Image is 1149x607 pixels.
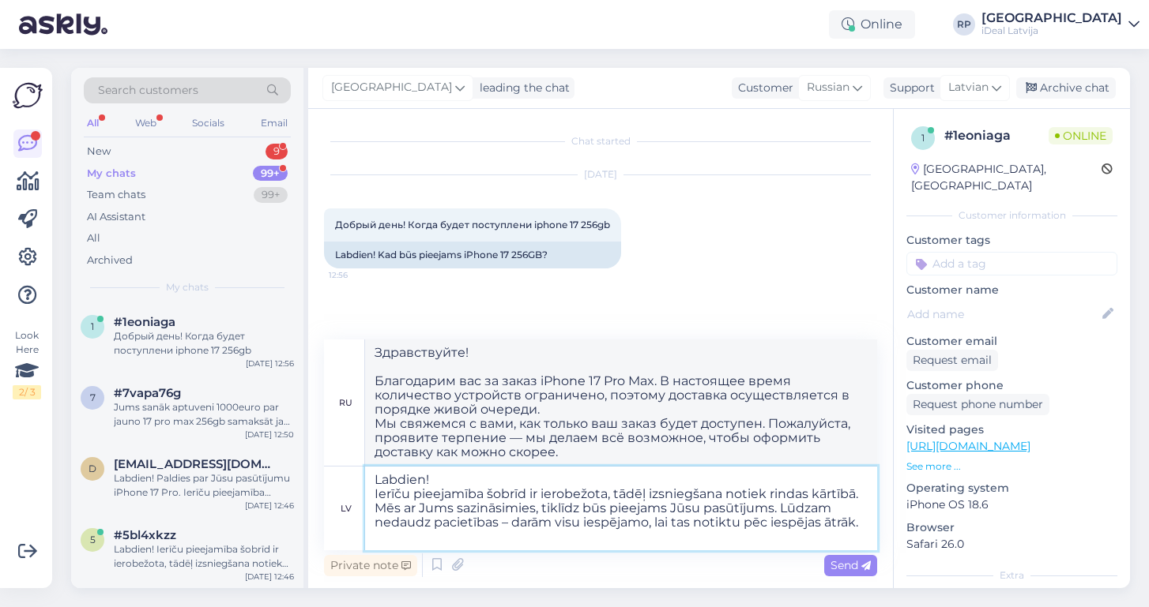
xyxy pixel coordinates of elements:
[324,242,621,268] div: Labdien! Kad būs pieejams iPhone 17 256GB?
[87,253,133,268] div: Archived
[906,459,1117,474] p: See more ...
[90,534,96,545] span: 5
[907,305,1099,323] input: Add name
[953,13,975,36] div: RP
[807,79,850,96] span: Russian
[473,80,570,96] div: leading the chat
[91,320,94,332] span: 1
[331,79,452,96] span: [GEOGRAPHIC_DATA]
[258,113,291,133] div: Email
[906,394,1049,415] div: Request phone number
[906,568,1117,583] div: Extra
[13,328,41,399] div: Look Here
[921,132,925,144] span: 1
[829,10,915,39] div: Online
[1049,127,1113,144] span: Online
[89,463,96,474] span: d
[339,389,352,416] div: ru
[266,144,288,159] div: 9
[365,339,877,466] textarea: Здравствуйте! Благодарим вас за заказ iPhone 17 Pro Max. В настоящее время количество устройств о...
[948,79,989,96] span: Latvian
[87,230,100,246] div: All
[365,466,877,550] textarea: Labdien! Ierīču pieejamība šobrīd ir ierobežota, tādēļ izsniegšana notiek rindas kārtībā. Mēs ar ...
[114,471,294,500] div: Labdien! Paldies par Jūsu pasūtījumu iPhone 17 Pro. Ierīču pieejamība šobrīd ir ierobežota, tādēļ...
[335,219,610,230] span: Добрый день! Когда будет поступлени iphone 17 256gb
[906,439,1030,453] a: [URL][DOMAIN_NAME]
[911,161,1102,194] div: [GEOGRAPHIC_DATA], [GEOGRAPHIC_DATA]
[906,496,1117,513] p: iPhone OS 18.6
[90,392,96,403] span: 7
[114,400,294,429] div: Jums sanāk aptuveni 1000euro par jauno 17 pro max 256gb samaksāt ja jūs nododat telefonu lai saņe...
[944,126,1049,145] div: # 1eoniaga
[253,166,288,182] div: 99+
[245,500,294,511] div: [DATE] 12:46
[906,480,1117,496] p: Operating system
[13,81,43,111] img: Askly Logo
[114,542,294,571] div: Labdien! Ierīču pieejamība šobrīd ir ierobežota, tādēļ izsniegšana notiek rindas kārtībā. Mēs ar ...
[87,187,145,203] div: Team chats
[906,208,1117,223] div: Customer information
[254,187,288,203] div: 99+
[831,558,871,572] span: Send
[132,113,160,133] div: Web
[114,528,176,542] span: #5bl4xkzz
[906,350,998,371] div: Request email
[245,429,294,440] div: [DATE] 12:50
[906,422,1117,438] p: Visited pages
[87,209,145,225] div: AI Assistant
[189,113,228,133] div: Socials
[883,80,935,96] div: Support
[1016,77,1116,99] div: Archive chat
[906,333,1117,350] p: Customer email
[87,144,111,159] div: New
[981,12,1122,24] div: [GEOGRAPHIC_DATA]
[98,82,198,99] span: Search customers
[13,385,41,399] div: 2 / 3
[906,232,1117,249] p: Customer tags
[114,386,181,400] span: #7vapa76g
[114,315,175,329] span: #1eoniaga
[245,571,294,583] div: [DATE] 12:46
[906,252,1117,275] input: Add a tag
[114,329,294,358] div: Добрый день! Когда будет поступлени iphone 17 256gb
[906,377,1117,394] p: Customer phone
[324,555,417,576] div: Private note
[84,113,102,133] div: All
[981,12,1140,37] a: [GEOGRAPHIC_DATA]iDeal Latvija
[87,166,136,182] div: My chats
[906,519,1117,536] p: Browser
[906,282,1117,298] p: Customer name
[732,80,793,96] div: Customer
[166,280,209,294] span: My chats
[341,495,352,522] div: lv
[329,269,388,281] span: 12:56
[324,134,877,148] div: Chat started
[324,167,877,182] div: [DATE]
[246,358,294,369] div: [DATE] 12:56
[981,24,1122,37] div: iDeal Latvija
[906,536,1117,553] p: Safari 26.0
[114,457,278,471] span: dubradj@gmail.com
